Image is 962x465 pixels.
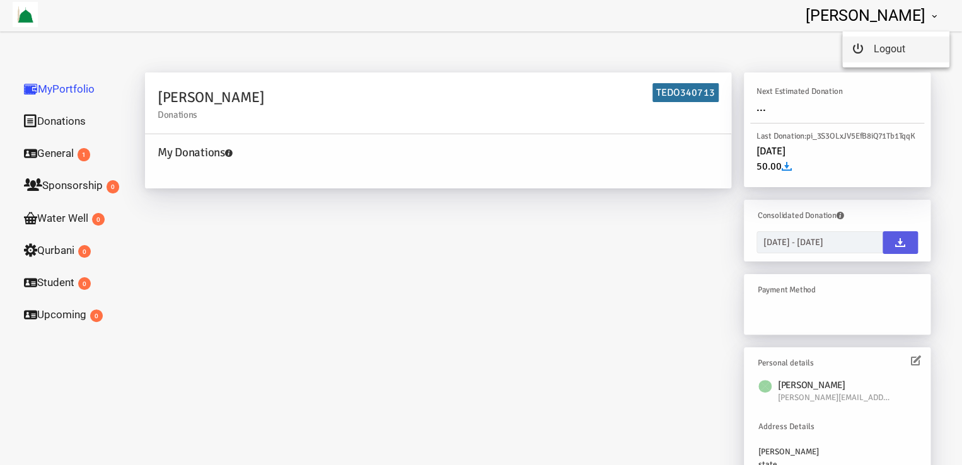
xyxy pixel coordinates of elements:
[756,85,919,98] h6: Next Estimated Donation
[756,130,919,142] h6: Last Donation:
[78,277,91,290] span: 0
[842,37,949,62] a: Logout
[92,213,105,226] span: 0
[13,234,139,267] a: Qurbani0
[90,309,103,322] span: 0
[758,284,912,296] h6: Payment Method
[758,357,912,369] h6: Personal details
[13,202,139,234] a: Water Well0
[756,160,792,173] span: 50.00
[13,298,139,331] a: Upcoming0
[13,137,139,169] a: General1
[778,391,891,404] span: Primary E-Mail
[13,169,139,202] a: Sponsorship0
[758,420,917,433] div: Address Details
[107,180,119,193] span: 0
[158,144,725,162] h4: My Donations
[13,105,139,137] a: Donations
[756,145,785,158] span: [DATE]
[652,83,719,102] h6: TEDO340713
[13,2,38,27] img: Teebah Foundation
[836,212,843,219] i: You can select the required donations as pdf by entering the date range and clicking the download...
[806,131,915,141] span: pi_3S3OLxJV5EfB8iQ71Tb1TqqK
[158,86,719,120] h2: [PERSON_NAME]
[13,72,139,105] a: MyPortfolio
[806,6,925,25] span: [PERSON_NAME]
[158,110,719,120] small: Donations
[758,445,917,458] div: [PERSON_NAME]
[13,266,139,299] a: Student0
[78,148,90,161] span: 1
[778,378,917,393] h6: [PERSON_NAME]
[758,209,912,222] h6: Consolidated Donation
[756,100,766,114] span: ...
[225,149,233,157] i: Your causes information will be available by selecting your causes. You can upgrade cause & manag...
[78,245,91,258] span: 0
